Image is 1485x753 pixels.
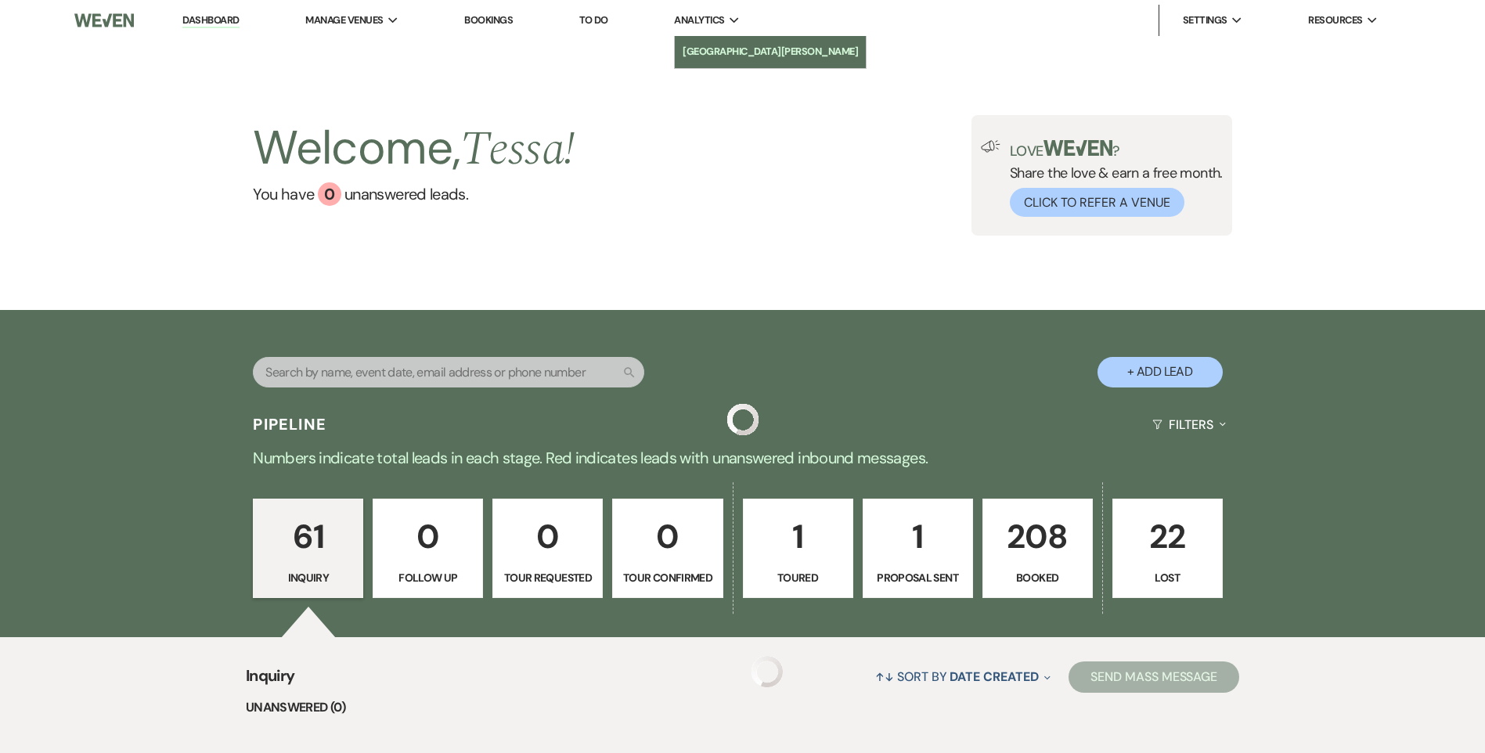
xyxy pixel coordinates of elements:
[622,510,712,563] p: 0
[253,357,644,387] input: Search by name, event date, email address or phone number
[982,499,1093,599] a: 208Booked
[263,569,353,586] p: Inquiry
[246,664,295,697] span: Inquiry
[253,499,363,599] a: 61Inquiry
[1000,140,1223,217] div: Share the love & earn a free month.
[612,499,723,599] a: 0Tour Confirmed
[873,569,963,586] p: Proposal Sent
[875,668,894,685] span: ↑↓
[179,445,1307,470] p: Numbers indicate total leads in each stage. Red indicates leads with unanswered inbound messages.
[727,404,759,435] img: loading spinner
[373,499,483,599] a: 0Follow Up
[1183,13,1227,28] span: Settings
[752,656,783,687] img: loading spinner
[263,510,353,563] p: 61
[993,510,1083,563] p: 208
[743,499,853,599] a: 1Toured
[253,115,575,182] h2: Welcome,
[253,182,575,206] a: You have 0 unanswered leads.
[1123,510,1213,563] p: 22
[464,13,513,27] a: Bookings
[383,569,473,586] p: Follow Up
[253,413,326,435] h3: Pipeline
[753,510,843,563] p: 1
[305,13,383,28] span: Manage Venues
[674,13,724,28] span: Analytics
[869,656,1057,697] button: Sort By Date Created
[622,569,712,586] p: Tour Confirmed
[1043,140,1113,156] img: weven-logo-green.svg
[460,113,575,186] span: Tessa !
[675,36,866,67] a: [GEOGRAPHIC_DATA][PERSON_NAME]
[1146,404,1231,445] button: Filters
[873,510,963,563] p: 1
[383,510,473,563] p: 0
[1308,13,1362,28] span: Resources
[318,182,341,206] div: 0
[182,13,239,28] a: Dashboard
[503,569,593,586] p: Tour Requested
[683,44,858,59] li: [GEOGRAPHIC_DATA][PERSON_NAME]
[492,499,603,599] a: 0Tour Requested
[1098,357,1223,387] button: + Add Lead
[863,499,973,599] a: 1Proposal Sent
[579,13,608,27] a: To Do
[1123,569,1213,586] p: Lost
[1010,140,1223,158] p: Love ?
[74,4,134,37] img: Weven Logo
[1112,499,1223,599] a: 22Lost
[1069,661,1239,693] button: Send Mass Message
[950,668,1038,685] span: Date Created
[503,510,593,563] p: 0
[993,569,1083,586] p: Booked
[1010,188,1184,217] button: Click to Refer a Venue
[981,140,1000,153] img: loud-speaker-illustration.svg
[246,697,1239,718] li: Unanswered (0)
[753,569,843,586] p: Toured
